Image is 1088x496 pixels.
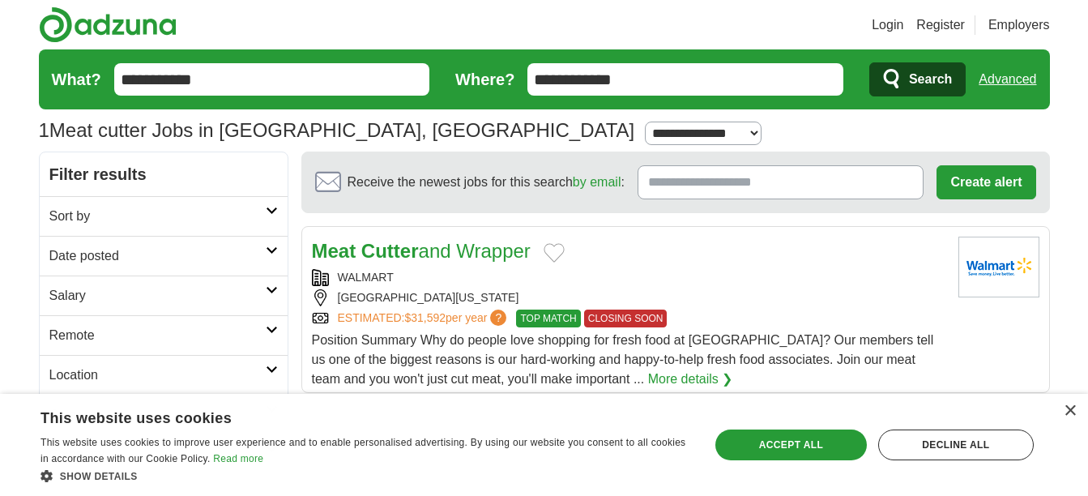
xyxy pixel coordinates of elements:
a: by email [573,175,621,189]
h2: Location [49,366,266,385]
h2: Filter results [40,152,288,196]
strong: Cutter [361,240,419,262]
label: Where? [455,67,514,92]
button: Search [869,62,966,96]
span: ? [490,310,506,326]
button: Create alert [937,165,1035,199]
a: WALMART [338,271,394,284]
a: More details ❯ [648,370,733,389]
span: Show details [60,471,138,482]
h2: Remote [49,326,266,345]
a: Employers [988,15,1050,35]
div: Accept all [715,430,867,460]
div: Close [1064,405,1076,417]
div: [GEOGRAPHIC_DATA][US_STATE] [312,289,945,306]
span: 1 [39,116,49,145]
strong: Meat [312,240,356,262]
h2: Date posted [49,246,266,266]
a: Salary [40,276,288,315]
span: CLOSING SOON [584,310,668,327]
label: What? [52,67,101,92]
a: Location [40,355,288,395]
img: Adzuna logo [39,6,177,43]
a: Meat Cutterand Wrapper [312,240,531,262]
div: Show details [41,468,689,484]
a: Date posted [40,236,288,276]
a: Login [872,15,903,35]
div: This website uses cookies [41,404,649,428]
button: Add to favorite jobs [544,243,565,263]
span: $31,592 [404,311,446,324]
h2: Salary [49,286,266,306]
a: Sort by [40,196,288,236]
a: Read more, opens a new window [213,453,263,464]
img: Walmart logo [958,237,1039,297]
a: Advanced [979,63,1036,96]
span: Search [909,63,952,96]
span: TOP MATCH [516,310,580,327]
div: Decline all [878,430,1034,460]
span: Receive the newest jobs for this search : [348,173,625,192]
a: Register [916,15,965,35]
span: This website uses cookies to improve user experience and to enable personalised advertising. By u... [41,437,685,464]
a: ESTIMATED:$31,592per year? [338,310,510,327]
h2: Sort by [49,207,266,226]
a: Remote [40,315,288,355]
span: Position Summary Why do people love shopping for fresh food at [GEOGRAPHIC_DATA]? Our members tel... [312,333,934,386]
h1: Meat cutter Jobs in [GEOGRAPHIC_DATA], [GEOGRAPHIC_DATA] [39,119,635,141]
